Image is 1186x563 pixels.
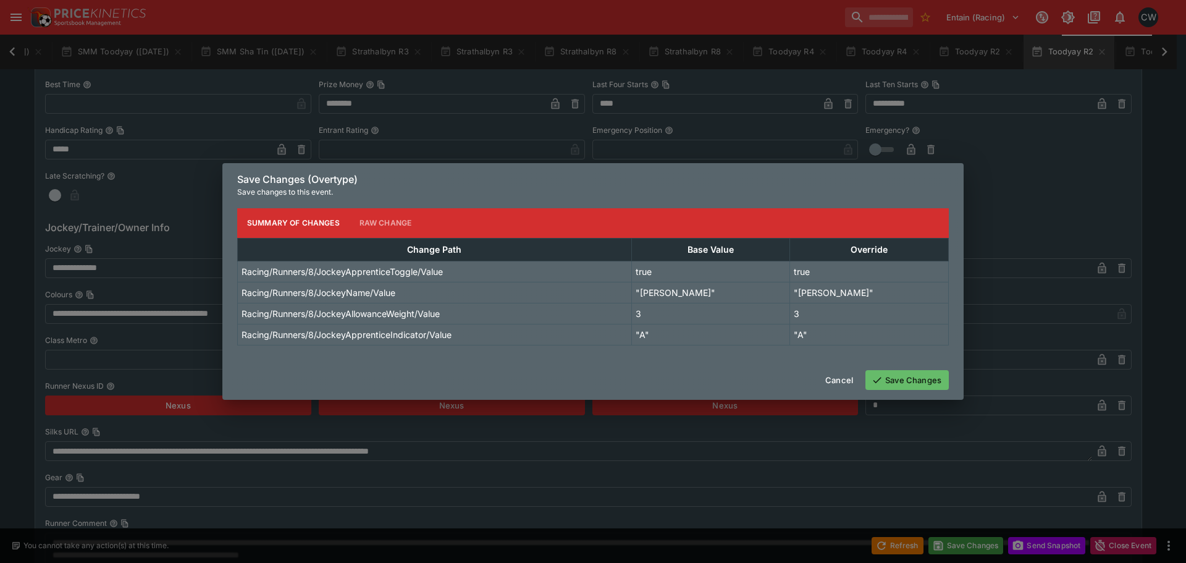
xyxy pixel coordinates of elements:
[242,286,395,299] p: Racing/Runners/8/JockeyName/Value
[631,303,790,324] td: 3
[242,328,452,341] p: Racing/Runners/8/JockeyApprenticeIndicator/Value
[237,186,949,198] p: Save changes to this event.
[350,208,422,238] button: Raw Change
[790,282,949,303] td: "[PERSON_NAME]"
[237,208,350,238] button: Summary of Changes
[631,238,790,261] th: Base Value
[790,303,949,324] td: 3
[790,238,949,261] th: Override
[237,173,949,186] h6: Save Changes (Overtype)
[242,265,443,278] p: Racing/Runners/8/JockeyApprenticeToggle/Value
[790,324,949,345] td: "A"
[818,370,860,390] button: Cancel
[865,370,949,390] button: Save Changes
[631,261,790,282] td: true
[631,282,790,303] td: "[PERSON_NAME]"
[242,307,440,320] p: Racing/Runners/8/JockeyAllowanceWeight/Value
[790,261,949,282] td: true
[631,324,790,345] td: "A"
[238,238,632,261] th: Change Path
